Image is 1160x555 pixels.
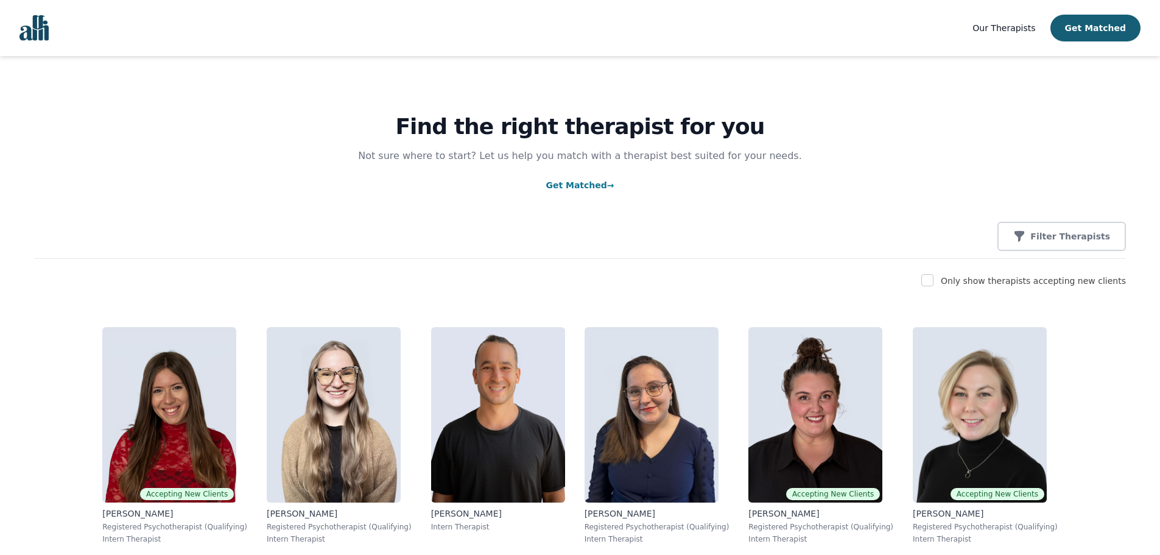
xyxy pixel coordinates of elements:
a: Vanessa_McCulloch[PERSON_NAME]Registered Psychotherapist (Qualifying)Intern Therapist [575,317,739,554]
p: Registered Psychotherapist (Qualifying) [267,522,412,532]
p: [PERSON_NAME] [267,507,412,520]
a: Alisha_LevineAccepting New Clients[PERSON_NAME]Registered Psychotherapist (Qualifying)Intern Ther... [93,317,257,554]
button: Filter Therapists [997,222,1126,251]
p: Registered Psychotherapist (Qualifying) [102,522,247,532]
p: Registered Psychotherapist (Qualifying) [585,522,729,532]
img: Faith_Woodley [267,327,401,503]
label: Only show therapists accepting new clients [941,276,1126,286]
span: → [607,180,614,190]
p: [PERSON_NAME] [585,507,729,520]
a: Faith_Woodley[PERSON_NAME]Registered Psychotherapist (Qualifying)Intern Therapist [257,317,421,554]
img: Alisha_Levine [102,327,236,503]
img: Kavon_Banejad [431,327,565,503]
img: Janelle_Rushton [748,327,882,503]
p: Intern Therapist [267,534,412,544]
img: alli logo [19,15,49,41]
p: Not sure where to start? Let us help you match with a therapist best suited for your needs. [346,149,814,163]
img: Vanessa_McCulloch [585,327,719,503]
p: [PERSON_NAME] [431,507,565,520]
a: Kavon_Banejad[PERSON_NAME]Intern Therapist [421,317,575,554]
span: Accepting New Clients [951,488,1044,500]
a: Janelle_RushtonAccepting New Clients[PERSON_NAME]Registered Psychotherapist (Qualifying)Intern Th... [739,317,903,554]
p: [PERSON_NAME] [913,507,1058,520]
p: Intern Therapist [102,534,247,544]
p: Filter Therapists [1030,230,1110,242]
a: Our Therapists [972,21,1035,35]
a: Jocelyn_CrawfordAccepting New Clients[PERSON_NAME]Registered Psychotherapist (Qualifying)Intern T... [903,317,1067,554]
p: Intern Therapist [748,534,893,544]
img: Jocelyn_Crawford [913,327,1047,503]
button: Get Matched [1050,15,1141,41]
span: Our Therapists [972,23,1035,33]
a: Get Matched [546,180,614,190]
p: Intern Therapist [585,534,729,544]
p: Registered Psychotherapist (Qualifying) [913,522,1058,532]
p: [PERSON_NAME] [748,507,893,520]
p: Intern Therapist [913,534,1058,544]
span: Accepting New Clients [140,488,234,500]
p: [PERSON_NAME] [102,507,247,520]
p: Registered Psychotherapist (Qualifying) [748,522,893,532]
p: Intern Therapist [431,522,565,532]
span: Accepting New Clients [786,488,880,500]
h1: Find the right therapist for you [34,115,1126,139]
